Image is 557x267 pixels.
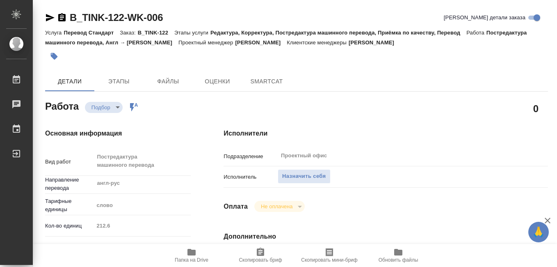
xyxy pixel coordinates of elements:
[157,244,226,267] button: Папка на Drive
[70,12,163,23] a: B_TINK-122-WK-006
[226,244,295,267] button: Скопировать бриф
[178,39,235,46] p: Проектный менеджер
[174,30,210,36] p: Этапы услуги
[224,232,548,242] h4: Дополнительно
[282,172,326,181] span: Назначить себя
[379,257,418,263] span: Обновить файлы
[258,203,295,210] button: Не оплачена
[224,129,548,138] h4: Исполнители
[85,102,123,113] div: Подбор
[239,257,282,263] span: Скопировать бриф
[99,76,139,87] span: Этапы
[94,220,191,232] input: Пустое поле
[45,129,191,138] h4: Основная информация
[50,76,89,87] span: Детали
[295,244,364,267] button: Скопировать мини-бриф
[45,30,64,36] p: Услуга
[148,76,188,87] span: Файлы
[45,13,55,23] button: Скопировать ссылку для ЯМессенджера
[224,173,278,181] p: Исполнитель
[198,76,237,87] span: Оценки
[444,14,525,22] span: [PERSON_NAME] детали заказа
[45,197,94,214] p: Тарифные единицы
[45,158,94,166] p: Вид работ
[466,30,486,36] p: Работа
[247,76,286,87] span: SmartCat
[138,30,174,36] p: B_TINK-122
[278,169,330,184] button: Назначить себя
[175,257,208,263] span: Папка на Drive
[224,152,278,161] p: Подразделение
[94,198,191,212] div: слово
[210,30,466,36] p: Редактура, Корректура, Постредактура машинного перевода, Приёмка по качеству, Перевод
[64,30,120,36] p: Перевод Стандарт
[349,39,400,46] p: [PERSON_NAME]
[364,244,433,267] button: Обновить файлы
[254,201,305,212] div: Подбор
[45,176,94,192] p: Направление перевода
[533,101,539,115] h2: 0
[287,39,349,46] p: Клиентские менеджеры
[224,202,248,212] h4: Оплата
[528,222,549,242] button: 🙏
[235,39,287,46] p: [PERSON_NAME]
[45,243,94,251] p: Общая тематика
[45,222,94,230] p: Кол-во единиц
[94,240,191,254] div: Техника
[57,13,67,23] button: Скопировать ссылку
[89,104,113,111] button: Подбор
[45,98,79,113] h2: Работа
[532,223,546,241] span: 🙏
[301,257,357,263] span: Скопировать мини-бриф
[45,47,63,65] button: Добавить тэг
[120,30,137,36] p: Заказ:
